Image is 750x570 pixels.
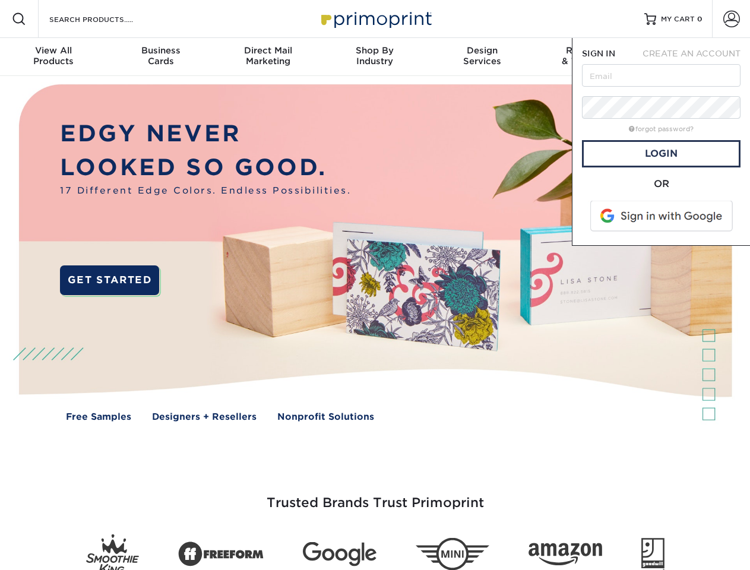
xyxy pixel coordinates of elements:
span: Shop By [321,45,428,56]
p: EDGY NEVER [60,117,351,151]
img: Primoprint [316,6,435,31]
span: SIGN IN [582,49,615,58]
div: Marketing [214,45,321,66]
input: SEARCH PRODUCTS..... [48,12,164,26]
div: Industry [321,45,428,66]
img: Goodwill [641,538,664,570]
div: & Templates [536,45,643,66]
span: CREATE AN ACCOUNT [643,49,740,58]
a: DesignServices [429,38,536,76]
a: Designers + Resellers [152,410,257,424]
iframe: Google Customer Reviews [3,534,101,566]
span: MY CART [661,14,695,24]
a: Nonprofit Solutions [277,410,374,424]
div: OR [582,177,740,191]
div: Cards [107,45,214,66]
a: forgot password? [629,125,694,133]
span: 17 Different Edge Colors. Endless Possibilities. [60,184,351,198]
a: Login [582,140,740,167]
p: LOOKED SO GOOD. [60,151,351,185]
span: Design [429,45,536,56]
a: Resources& Templates [536,38,643,76]
span: 0 [697,15,702,23]
a: GET STARTED [60,265,159,295]
img: Google [303,542,376,566]
span: Direct Mail [214,45,321,56]
input: Email [582,64,740,87]
h3: Trusted Brands Trust Primoprint [28,467,723,525]
a: Shop ByIndustry [321,38,428,76]
img: Amazon [529,543,602,566]
a: Direct MailMarketing [214,38,321,76]
div: Services [429,45,536,66]
a: Free Samples [66,410,131,424]
a: BusinessCards [107,38,214,76]
span: Resources [536,45,643,56]
span: Business [107,45,214,56]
